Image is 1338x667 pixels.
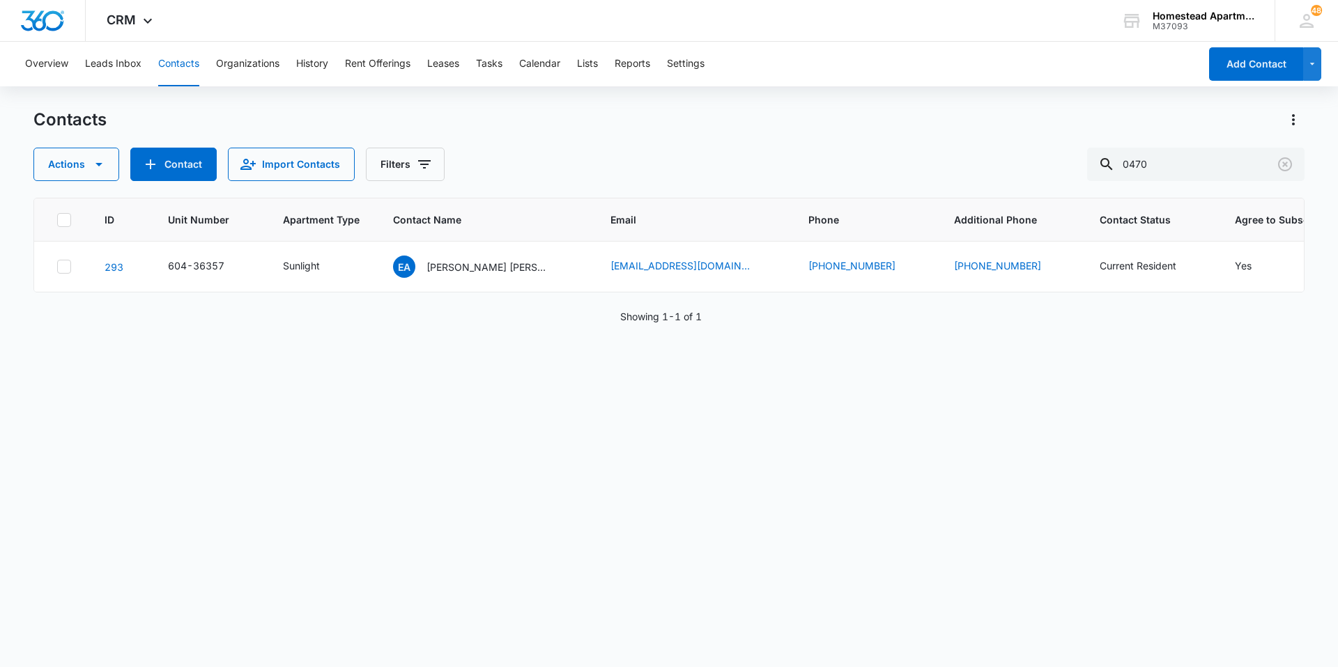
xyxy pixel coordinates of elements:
[283,258,320,273] div: Sunlight
[345,42,410,86] button: Rent Offerings
[393,256,577,278] div: Contact Name - Eduardo Arredondo- Serrano Sandra Arredondo - Select to Edit Field
[168,212,249,227] span: Unit Number
[667,42,705,86] button: Settings
[33,148,119,181] button: Actions
[954,212,1066,227] span: Additional Phone
[283,258,345,275] div: Apartment Type - Sunlight - Select to Edit Field
[519,42,560,86] button: Calendar
[954,258,1041,273] a: [PHONE_NUMBER]
[1235,258,1252,273] div: Yes
[228,148,355,181] button: Import Contacts
[107,13,136,27] span: CRM
[158,42,199,86] button: Contacts
[366,148,445,181] button: Filters
[1100,212,1181,227] span: Contact Status
[808,258,921,275] div: Phone - (970) 888-0470 - Select to Edit Field
[1235,258,1277,275] div: Agree to Subscribe - Yes - Select to Edit Field
[610,258,775,275] div: Email - eddiearredoudo305@gmail.com - Select to Edit Field
[105,212,114,227] span: ID
[1311,5,1322,16] span: 48
[1153,22,1254,31] div: account id
[610,258,750,273] a: [EMAIL_ADDRESS][DOMAIN_NAME]
[216,42,279,86] button: Organizations
[1274,153,1296,175] button: Clear
[168,258,224,273] div: 604-36357
[1209,47,1303,81] button: Add Contact
[130,148,217,181] button: Add Contact
[1311,5,1322,16] div: notifications count
[296,42,328,86] button: History
[954,258,1066,275] div: Additional Phone - (970) 888-0484 - Select to Edit Field
[426,260,552,274] p: [PERSON_NAME] [PERSON_NAME]
[283,212,360,227] span: Apartment Type
[85,42,141,86] button: Leads Inbox
[808,258,895,273] a: [PHONE_NUMBER]
[1100,258,1176,273] div: Current Resident
[476,42,502,86] button: Tasks
[1100,258,1201,275] div: Contact Status - Current Resident - Select to Edit Field
[105,261,123,273] a: Navigate to contact details page for Eduardo Arredondo- Serrano Sandra Arredondo
[25,42,68,86] button: Overview
[808,212,900,227] span: Phone
[1087,148,1305,181] input: Search Contacts
[33,109,107,130] h1: Contacts
[1235,212,1328,227] span: Agree to Subscribe
[168,258,249,275] div: Unit Number - 604-36357 - Select to Edit Field
[577,42,598,86] button: Lists
[1153,10,1254,22] div: account name
[427,42,459,86] button: Leases
[393,256,415,278] span: EA
[615,42,650,86] button: Reports
[1282,109,1305,131] button: Actions
[610,212,755,227] span: Email
[620,309,702,324] p: Showing 1-1 of 1
[393,212,557,227] span: Contact Name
